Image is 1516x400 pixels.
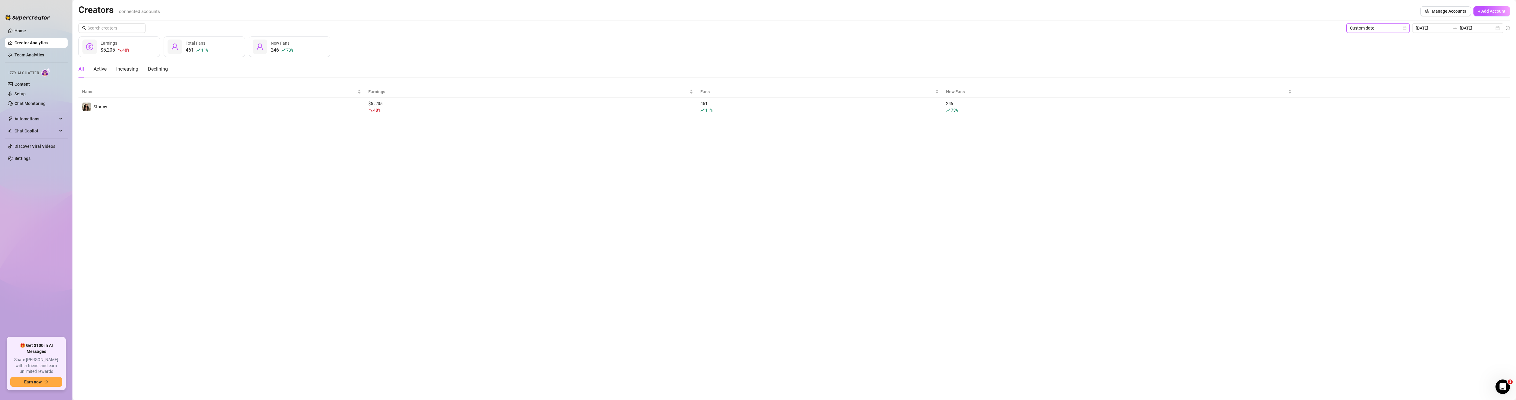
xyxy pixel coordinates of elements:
[286,47,293,53] span: 73 %
[82,88,356,95] span: Name
[14,101,46,106] a: Chat Monitoring
[1416,25,1450,31] input: Start date
[186,46,208,54] div: 461
[8,129,12,133] img: Chat Copilot
[942,86,1295,98] th: New Fans
[1420,6,1471,16] button: Manage Accounts
[148,65,168,73] div: Declining
[946,88,1287,95] span: New Fans
[5,14,50,21] img: logo-BBDzfeDw.svg
[256,43,264,50] span: user
[1350,24,1406,33] span: Custom date
[78,4,160,16] h2: Creators
[1495,379,1510,394] iframe: Intercom live chat
[1508,379,1513,384] span: 1
[24,379,42,384] span: Earn now
[14,156,30,161] a: Settings
[700,108,705,112] span: rise
[196,48,200,52] span: rise
[8,70,39,76] span: Izzy AI Chatter
[365,86,697,98] th: Earnings
[78,65,84,73] div: All
[951,107,958,113] span: 73 %
[705,107,712,113] span: 11 %
[1473,6,1510,16] button: + Add Account
[271,46,293,54] div: 246
[101,41,117,46] span: Earnings
[1432,9,1466,14] span: Manage Accounts
[86,43,93,50] span: dollar-circle
[697,86,942,98] th: Fans
[8,116,13,121] span: thunderbolt
[14,114,57,124] span: Automations
[1506,26,1510,30] span: info-circle
[14,91,26,96] a: Setup
[1453,26,1457,30] span: swap-right
[1425,9,1429,13] span: setting
[186,41,205,46] span: Total Fans
[1403,26,1406,30] span: calendar
[1478,9,1505,14] span: + Add Account
[94,65,107,73] div: Active
[700,100,939,113] div: 461
[946,108,950,112] span: rise
[14,144,55,149] a: Discover Viral Videos
[14,82,30,87] a: Content
[201,47,208,53] span: 11 %
[122,47,129,53] span: 48 %
[281,48,286,52] span: rise
[373,107,380,113] span: 48 %
[271,41,289,46] span: New Fans
[946,100,1292,113] div: 246
[1453,26,1457,30] span: to
[171,43,178,50] span: user
[78,86,365,98] th: Name
[10,377,62,387] button: Earn nowarrow-right
[41,68,51,77] img: AI Chatter
[368,108,373,112] span: fall
[44,380,48,384] span: arrow-right
[88,25,137,31] input: Search creators
[14,38,63,48] a: Creator Analytics
[14,28,26,33] a: Home
[14,52,44,57] a: Team Analytics
[117,9,160,14] span: 1 connected accounts
[82,26,86,30] span: search
[82,103,91,111] img: Stormy
[700,88,934,95] span: Fans
[94,104,107,109] span: Stormy
[1460,25,1494,31] input: End date
[101,46,129,54] div: $5,205
[14,126,57,136] span: Chat Copilot
[368,100,693,113] div: $ 5,205
[116,65,138,73] div: Increasing
[10,343,62,354] span: 🎁 Get $100 in AI Messages
[117,48,122,52] span: fall
[368,88,688,95] span: Earnings
[10,357,62,375] span: Share [PERSON_NAME] with a friend, and earn unlimited rewards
